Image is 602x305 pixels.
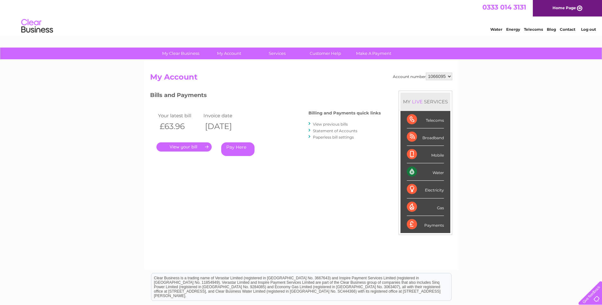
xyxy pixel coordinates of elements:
[21,16,53,36] img: logo.png
[407,146,444,163] div: Mobile
[151,3,451,31] div: Clear Business is a trading name of Verastar Limited (registered in [GEOGRAPHIC_DATA] No. 3667643...
[506,27,520,32] a: Energy
[560,27,575,32] a: Contact
[150,91,381,102] h3: Bills and Payments
[490,27,502,32] a: Water
[156,142,212,152] a: .
[156,120,202,133] th: £63.96
[202,111,248,120] td: Invoice date
[313,128,357,133] a: Statement of Accounts
[482,3,526,11] a: 0333 014 3131
[313,135,354,140] a: Paperless bill settings
[411,99,424,105] div: LIVE
[313,122,348,127] a: View previous bills
[407,111,444,128] div: Telecoms
[156,111,202,120] td: Your latest bill
[407,198,444,216] div: Gas
[150,73,452,85] h2: My Account
[407,216,444,233] div: Payments
[251,48,303,59] a: Services
[407,163,444,181] div: Water
[308,111,381,115] h4: Billing and Payments quick links
[407,181,444,198] div: Electricity
[299,48,352,59] a: Customer Help
[524,27,543,32] a: Telecoms
[407,128,444,146] div: Broadband
[393,73,452,80] div: Account number
[155,48,207,59] a: My Clear Business
[581,27,596,32] a: Log out
[221,142,255,156] a: Pay Here
[347,48,400,59] a: Make A Payment
[203,48,255,59] a: My Account
[202,120,248,133] th: [DATE]
[400,93,450,111] div: MY SERVICES
[547,27,556,32] a: Blog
